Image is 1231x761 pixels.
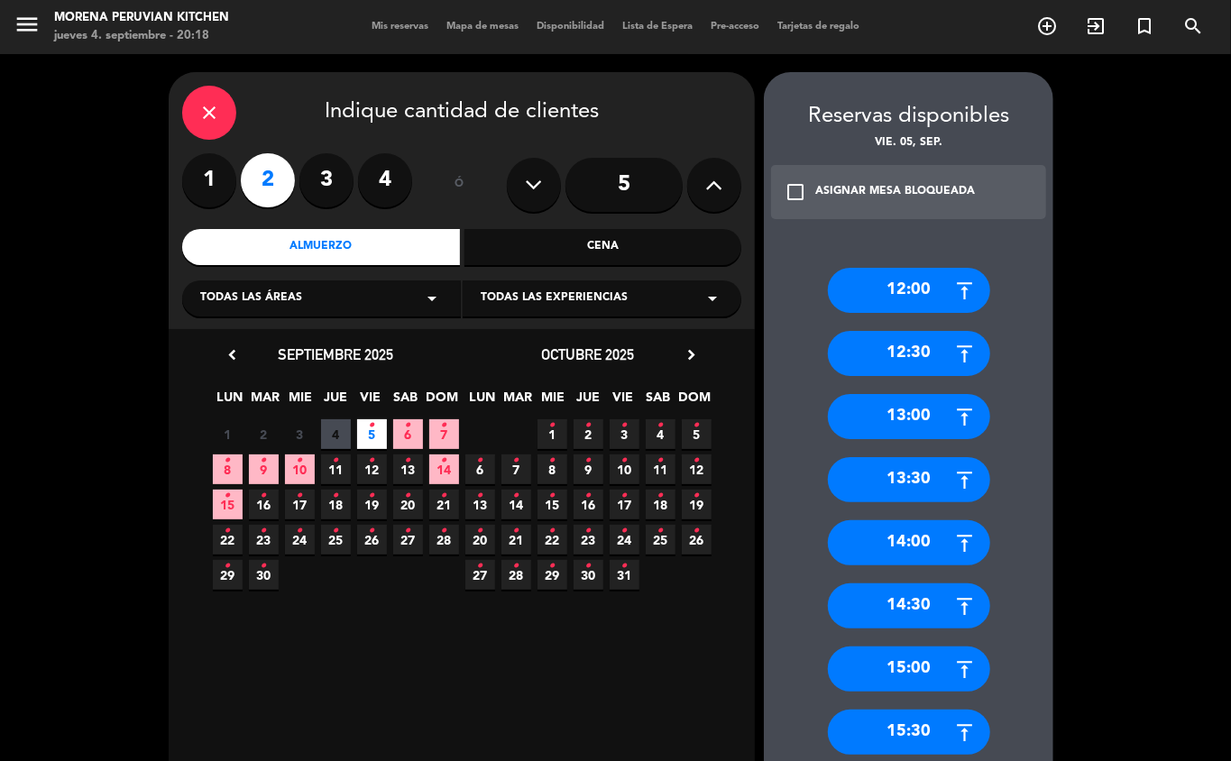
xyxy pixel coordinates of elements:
[333,481,339,510] i: •
[225,552,231,581] i: •
[369,411,375,440] i: •
[828,331,990,376] div: 12:30
[357,490,387,519] span: 19
[613,22,702,32] span: Lista de Espera
[574,454,603,484] span: 9
[429,419,459,449] span: 7
[694,517,700,546] i: •
[542,345,635,363] span: octubre 2025
[405,481,411,510] i: •
[321,419,351,449] span: 4
[464,229,742,265] div: Cena
[537,560,567,590] span: 29
[213,419,243,449] span: 1
[249,525,279,555] span: 23
[405,411,411,440] i: •
[537,525,567,555] span: 22
[249,490,279,519] span: 16
[369,446,375,475] i: •
[369,517,375,546] i: •
[764,99,1053,134] div: Reservas disponibles
[657,517,664,546] i: •
[437,22,528,32] span: Mapa de mesas
[621,411,628,440] i: •
[785,181,806,203] i: check_box_outline_blank
[321,454,351,484] span: 11
[694,446,700,475] i: •
[657,446,664,475] i: •
[299,153,354,207] label: 3
[537,419,567,449] span: 1
[828,520,990,565] div: 14:00
[14,11,41,44] button: menu
[182,86,741,140] div: Indique cantidad de clientes
[574,525,603,555] span: 23
[574,419,603,449] span: 2
[585,411,592,440] i: •
[441,411,447,440] i: •
[644,387,674,417] span: SAB
[537,454,567,484] span: 8
[828,394,990,439] div: 13:00
[429,525,459,555] span: 28
[405,517,411,546] i: •
[251,387,280,417] span: MAR
[213,454,243,484] span: 8
[54,27,229,45] div: jueves 4. septiembre - 20:18
[54,9,229,27] div: Morena Peruvian Kitchen
[261,481,267,510] i: •
[465,560,495,590] span: 27
[549,411,556,440] i: •
[610,419,639,449] span: 3
[357,454,387,484] span: 12
[764,134,1053,152] div: vie. 05, sep.
[1182,15,1204,37] i: search
[297,481,303,510] i: •
[621,481,628,510] i: •
[537,490,567,519] span: 15
[828,646,990,692] div: 15:00
[1036,15,1058,37] i: add_circle_outline
[369,481,375,510] i: •
[356,387,386,417] span: VIE
[225,517,231,546] i: •
[694,411,700,440] i: •
[285,490,315,519] span: 17
[393,454,423,484] span: 13
[768,22,868,32] span: Tarjetas de regalo
[501,560,531,590] span: 28
[429,490,459,519] span: 21
[585,446,592,475] i: •
[682,525,712,555] span: 26
[468,387,498,417] span: LUN
[528,22,613,32] span: Disponibilidad
[694,481,700,510] i: •
[213,490,243,519] span: 15
[225,481,231,510] i: •
[393,419,423,449] span: 6
[610,490,639,519] span: 17
[477,517,483,546] i: •
[828,268,990,313] div: 12:00
[574,560,603,590] span: 30
[503,387,533,417] span: MAR
[1085,15,1107,37] i: exit_to_app
[477,481,483,510] i: •
[702,288,723,309] i: arrow_drop_down
[702,22,768,32] span: Pre-acceso
[198,102,220,124] i: close
[621,446,628,475] i: •
[657,411,664,440] i: •
[465,454,495,484] span: 6
[1134,15,1155,37] i: turned_in_not
[513,552,519,581] i: •
[538,387,568,417] span: MIE
[609,387,638,417] span: VIE
[286,387,316,417] span: MIE
[249,454,279,484] span: 9
[285,454,315,484] span: 10
[549,517,556,546] i: •
[682,454,712,484] span: 12
[610,454,639,484] span: 10
[441,481,447,510] i: •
